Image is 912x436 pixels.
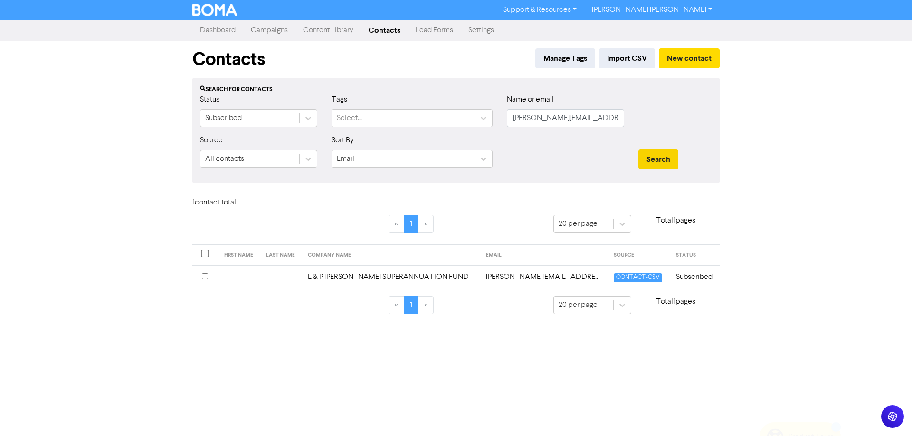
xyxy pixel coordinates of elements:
[495,2,584,18] a: Support & Resources
[200,85,712,94] div: Search for contacts
[480,265,608,288] td: larry.sieler@myemail.net.au
[608,245,670,266] th: SOURCE
[638,149,678,169] button: Search
[404,296,418,314] a: Page 1 is your current page
[631,215,720,226] p: Total 1 pages
[404,215,418,233] a: Page 1 is your current page
[302,265,480,288] td: L & P [PERSON_NAME] SUPERANNUATION FUND
[295,21,361,40] a: Content Library
[192,48,265,70] h1: Contacts
[559,299,598,311] div: 20 per page
[670,265,720,288] td: Subscribed
[337,112,362,124] div: Select...
[408,21,461,40] a: Lead Forms
[192,4,237,16] img: BOMA Logo
[192,198,268,207] h6: 1 contact total
[670,245,720,266] th: STATUS
[205,153,244,165] div: All contacts
[584,2,720,18] a: [PERSON_NAME] [PERSON_NAME]
[200,94,219,105] label: Status
[332,94,347,105] label: Tags
[192,21,243,40] a: Dashboard
[218,245,260,266] th: FIRST NAME
[260,245,302,266] th: LAST NAME
[631,296,720,307] p: Total 1 pages
[243,21,295,40] a: Campaigns
[337,153,354,165] div: Email
[332,135,354,146] label: Sort By
[361,21,408,40] a: Contacts
[480,245,608,266] th: EMAIL
[535,48,595,68] button: Manage Tags
[507,94,554,105] label: Name or email
[614,273,662,282] span: CONTACT-CSV
[200,135,223,146] label: Source
[302,245,480,266] th: COMPANY NAME
[461,21,502,40] a: Settings
[559,218,598,230] div: 20 per page
[864,390,912,436] iframe: Chat Widget
[205,112,242,124] div: Subscribed
[599,48,655,68] button: Import CSV
[659,48,720,68] button: New contact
